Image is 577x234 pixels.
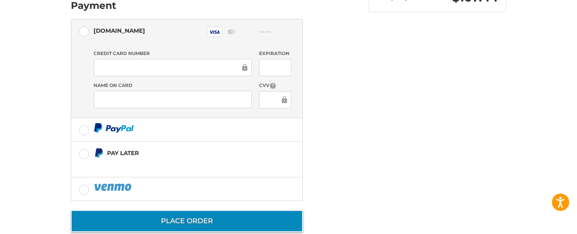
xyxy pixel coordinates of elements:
label: Expiration [259,50,291,57]
div: [DOMAIN_NAME] [94,24,146,37]
img: PayPal icon [94,123,134,133]
img: Pay Later icon [94,148,104,158]
label: Credit Card Number [94,50,252,57]
iframe: PayPal Message 1 [94,161,255,168]
div: Pay Later [107,147,254,159]
iframe: Google Customer Reviews [513,213,577,234]
label: Name on Card [94,82,252,89]
button: Place Order [71,210,303,232]
label: CVV [259,82,291,89]
img: PayPal icon [94,182,133,192]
